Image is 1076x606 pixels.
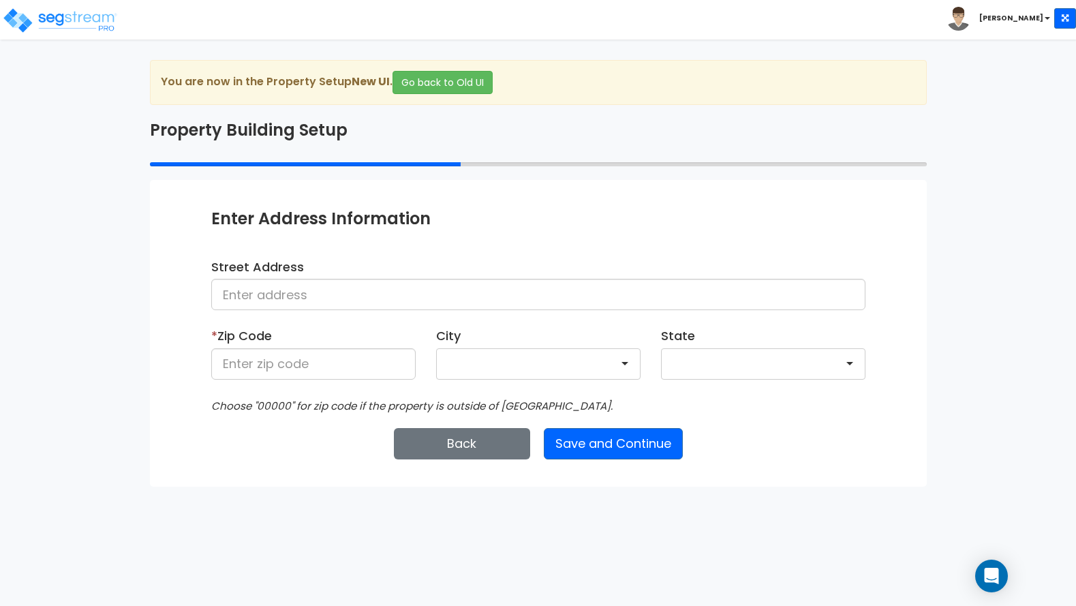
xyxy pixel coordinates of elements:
[140,119,937,142] div: Property Building Setup
[352,74,390,89] strong: New UI
[393,71,493,94] button: Go back to Old UI
[947,7,970,31] img: avatar.png
[661,327,695,345] label: State
[211,348,416,380] input: Enter zip code
[150,60,927,105] div: You are now in the Property Setup .
[975,560,1008,592] div: Open Intercom Messenger
[211,327,272,345] label: Zip Code
[211,207,865,230] div: Enter Address Information
[211,258,304,276] label: Street Address
[2,7,118,34] img: logo_pro_r.png
[544,428,683,459] button: Save and Continue
[211,399,613,413] i: Choose "00000" for zip code if the property is outside of [GEOGRAPHIC_DATA].
[979,13,1043,23] b: [PERSON_NAME]
[211,279,865,310] input: Enter address
[394,428,530,459] button: Back
[436,327,461,345] label: City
